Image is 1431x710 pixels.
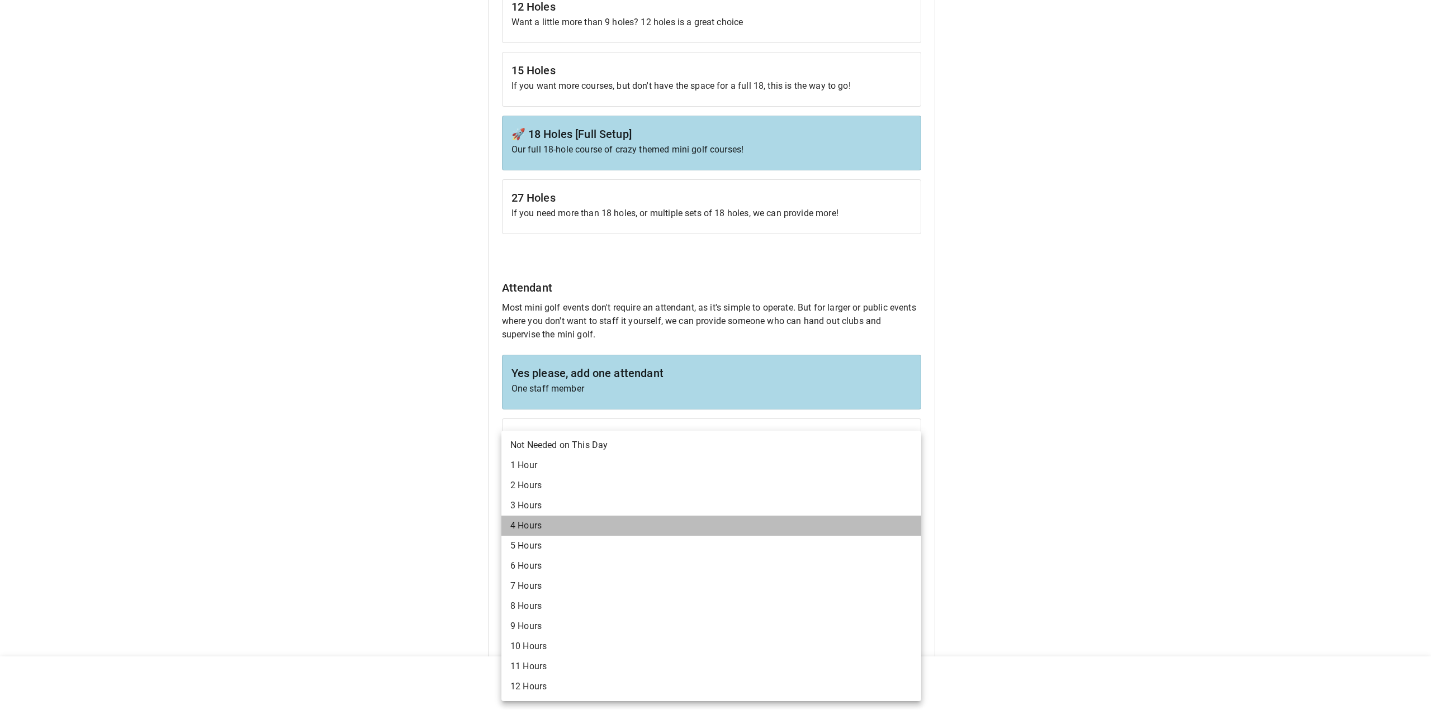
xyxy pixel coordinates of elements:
[501,495,921,516] li: 3 Hours
[501,596,921,616] li: 8 Hours
[501,435,921,455] li: Not Needed on This Day
[501,556,921,576] li: 6 Hours
[501,576,921,596] li: 7 Hours
[501,475,921,495] li: 2 Hours
[501,616,921,636] li: 9 Hours
[501,516,921,536] li: 4 Hours
[501,676,921,697] li: 12 Hours
[501,656,921,676] li: 11 Hours
[501,636,921,656] li: 10 Hours
[501,536,921,556] li: 5 Hours
[501,455,921,475] li: 1 Hour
